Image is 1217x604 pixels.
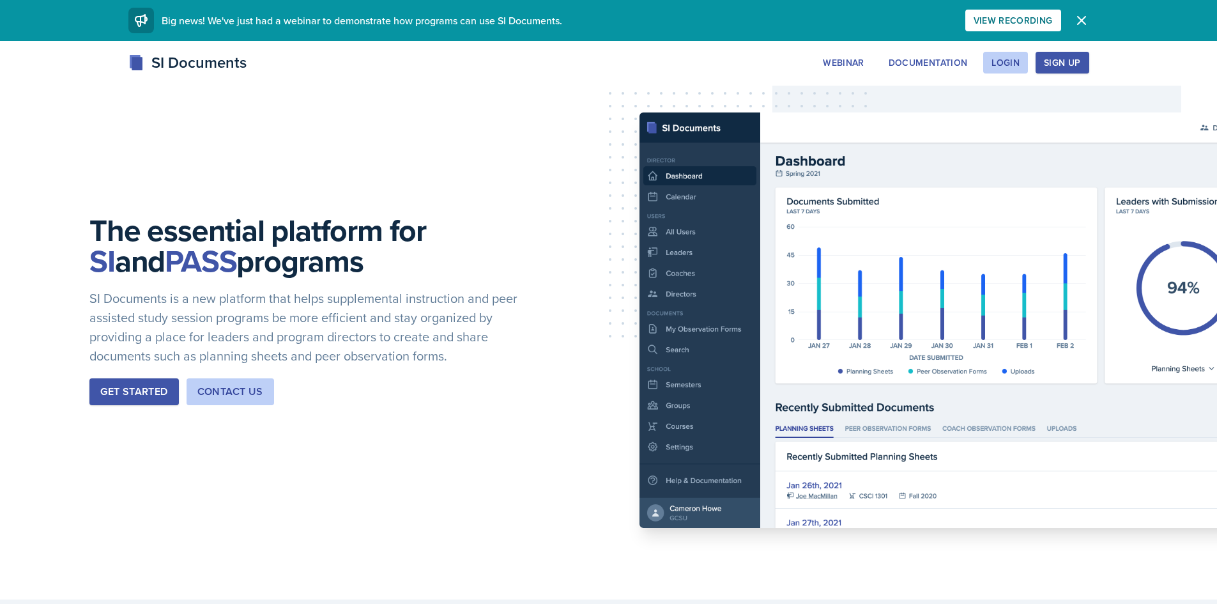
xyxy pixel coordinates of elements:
div: SI Documents [128,51,247,74]
span: Big news! We've just had a webinar to demonstrate how programs can use SI Documents. [162,13,562,27]
div: Sign Up [1044,58,1080,68]
div: Get Started [100,384,167,399]
div: Webinar [823,58,864,68]
button: Webinar [815,52,872,74]
div: Contact Us [197,384,263,399]
button: Documentation [880,52,976,74]
div: Login [991,58,1020,68]
button: Login [983,52,1028,74]
div: View Recording [974,15,1053,26]
div: Documentation [889,58,968,68]
button: View Recording [965,10,1061,31]
button: Get Started [89,378,178,405]
button: Sign Up [1036,52,1089,74]
button: Contact Us [187,378,274,405]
